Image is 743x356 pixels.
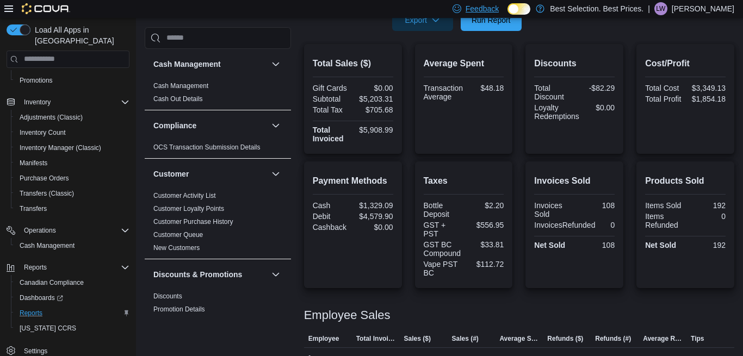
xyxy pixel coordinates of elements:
span: Dashboards [15,291,129,304]
div: $0.00 [355,84,393,92]
span: Washington CCRS [15,322,129,335]
div: Transaction Average [424,84,463,101]
div: Vape PST BC [424,260,462,277]
div: lilly wohlers [654,2,667,15]
a: Transfers [15,202,51,215]
a: Customer Loyalty Points [153,205,224,213]
button: Inventory Manager (Classic) [11,140,134,155]
span: Inventory [24,98,51,107]
span: Sales ($) [404,334,431,343]
div: Invoices Sold [534,201,572,218]
span: Average Sale [499,334,538,343]
div: 192 [688,241,726,249]
button: Inventory Count [11,125,134,140]
a: Cash Management [15,239,79,252]
span: Promotions [20,76,53,85]
span: Tips [691,334,704,343]
button: Operations [2,223,134,238]
img: Cova [22,3,70,14]
div: Total Profit [645,95,683,103]
div: Debit [313,212,351,221]
div: $705.68 [355,105,393,114]
span: Run Report [472,15,511,26]
span: Manifests [15,157,129,170]
span: Operations [20,224,129,237]
a: OCS Transaction Submission Details [153,143,261,151]
p: | [648,2,650,15]
button: Reports [20,261,51,274]
span: Promotion Details [153,305,205,314]
div: Items Refunded [645,212,683,229]
a: Adjustments (Classic) [15,111,87,124]
div: $112.72 [466,260,504,268]
span: Canadian Compliance [15,276,129,289]
h2: Total Sales ($) [313,57,393,70]
button: Cash Management [269,58,282,71]
button: Compliance [153,120,267,131]
div: -$82.29 [577,84,615,92]
div: $1,854.18 [688,95,726,103]
h2: Average Spent [424,57,504,70]
button: Transfers [11,201,134,216]
div: $0.00 [584,103,615,112]
a: Dashboards [15,291,67,304]
div: Compliance [145,141,291,158]
span: Inventory [20,96,129,109]
a: New Customers [153,244,200,252]
a: Dashboards [11,290,134,305]
strong: Net Sold [645,241,676,249]
span: Customer Queue [153,230,203,239]
div: Discounts & Promotions [145,290,291,333]
div: $33.81 [466,240,504,249]
h3: Compliance [153,120,196,131]
span: Adjustments (Classic) [20,113,83,122]
div: GST BC Compound [424,240,462,258]
div: 0 [688,212,726,221]
button: Adjustments (Classic) [11,110,134,125]
button: Manifests [11,155,134,171]
span: Refunds (#) [595,334,631,343]
strong: Net Sold [534,241,565,249]
a: Customer Purchase History [153,218,233,226]
div: InvoicesRefunded [534,221,595,229]
span: Manifests [20,159,47,167]
a: Promotions [15,74,57,87]
h3: Customer [153,168,189,179]
div: Items Sold [645,201,683,210]
button: Cash Management [11,238,134,253]
button: Inventory [2,95,134,110]
a: Manifests [15,157,52,170]
span: Load All Apps in [GEOGRAPHIC_DATA] [30,24,129,46]
span: Transfers (Classic) [20,189,74,198]
span: Cash Management [15,239,129,252]
h3: Employee Sales [304,309,391,322]
button: Run Report [461,9,522,31]
h3: Cash Management [153,59,221,70]
button: Purchase Orders [11,171,134,186]
span: Promotions [15,74,129,87]
a: Cash Management [153,82,208,90]
div: Total Discount [534,84,572,101]
span: Refunds ($) [547,334,583,343]
span: Transfers (Classic) [15,187,129,200]
div: 108 [577,241,615,249]
div: Subtotal [313,95,351,103]
h2: Payment Methods [313,174,393,188]
a: Cash Out Details [153,95,203,103]
span: Operations [24,226,56,235]
a: Canadian Compliance [15,276,88,289]
span: Canadian Compliance [20,278,84,287]
a: Inventory Count [15,126,70,139]
div: $5,203.31 [355,95,393,103]
span: Dashboards [20,293,63,302]
div: $5,908.99 [355,126,393,134]
div: $2.20 [466,201,504,210]
button: [US_STATE] CCRS [11,321,134,336]
button: Promotions [11,73,134,88]
div: Cashback [313,223,351,232]
a: Discounts [153,292,182,300]
div: GST + PST [424,221,462,238]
